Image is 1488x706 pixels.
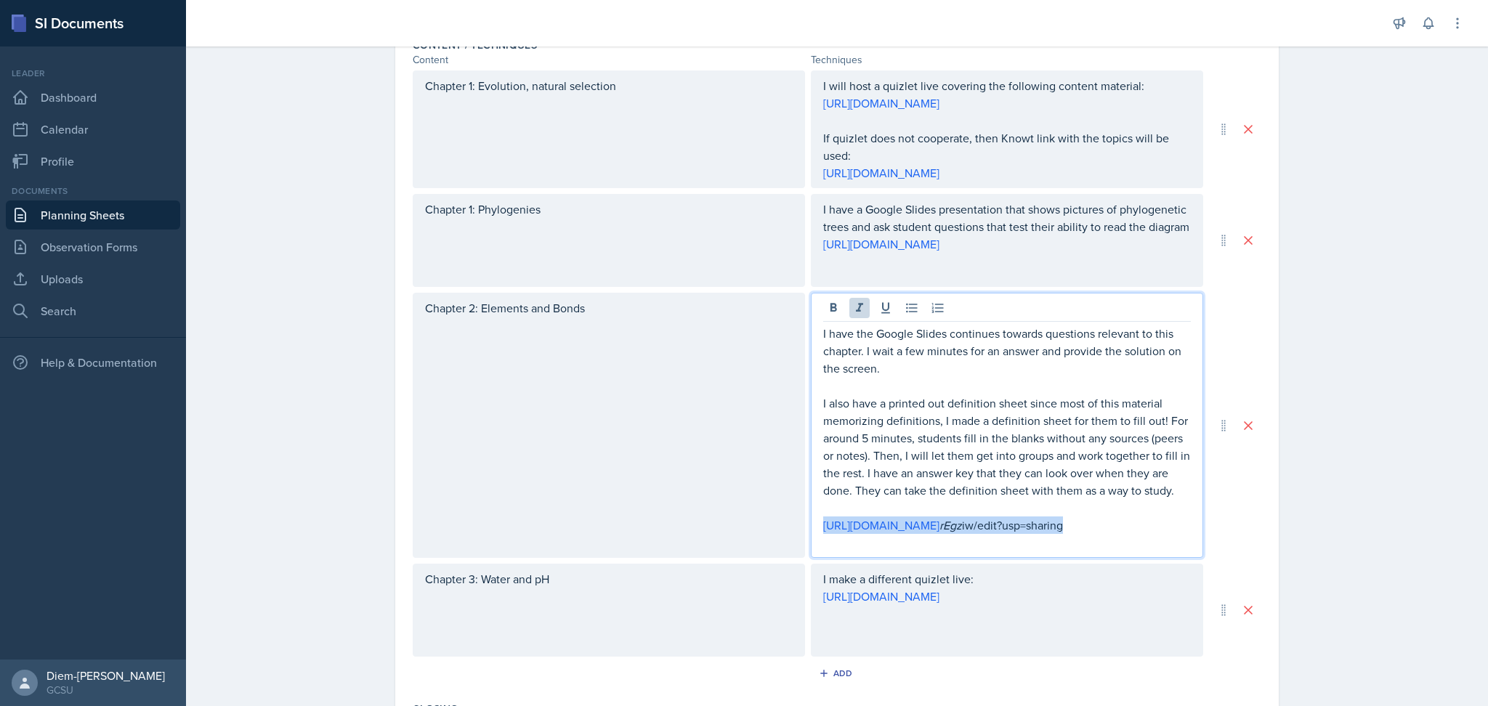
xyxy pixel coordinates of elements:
[823,325,1191,377] p: I have the Google Slides continues towards questions relevant to this chapter. I wait a few minut...
[6,147,180,176] a: Profile
[425,200,793,218] p: Chapter 1: Phylogenies
[46,668,165,683] div: Diem-[PERSON_NAME]
[822,668,853,679] div: Add
[823,394,1191,499] p: I also have a printed out definition sheet since most of this material memorizing definitions, I ...
[811,52,1203,68] div: Techniques
[46,683,165,697] div: GCSU
[6,115,180,144] a: Calendar
[823,236,939,252] a: [URL][DOMAIN_NAME]
[823,129,1191,164] p: If quizlet does not cooperate, then Knowt link with the topics will be used:
[823,165,939,181] a: [URL][DOMAIN_NAME]
[425,77,793,94] p: Chapter 1: Evolution, natural selection
[823,77,1191,94] p: I will host a quizlet live covering the following content material:
[6,232,180,261] a: Observation Forms
[823,588,939,604] a: [URL][DOMAIN_NAME]
[6,348,180,377] div: Help & Documentation
[6,296,180,325] a: Search
[823,516,1191,534] p: iw/edit?usp=sharing
[6,67,180,80] div: Leader
[6,184,180,198] div: Documents
[425,299,793,317] p: Chapter 2: Elements and Bonds
[6,200,180,230] a: Planning Sheets
[6,83,180,112] a: Dashboard
[823,570,1191,588] p: I make a different quizlet live:
[823,200,1191,235] p: I have a Google Slides presentation that shows pictures of phylogenetic trees and ask student que...
[823,517,939,533] a: [URL][DOMAIN_NAME]
[6,264,180,293] a: Uploads
[823,95,939,111] a: [URL][DOMAIN_NAME]
[814,662,861,684] button: Add
[425,570,793,588] p: Chapter 3: Water and pH
[413,52,805,68] div: Content
[939,517,962,533] em: rEgz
